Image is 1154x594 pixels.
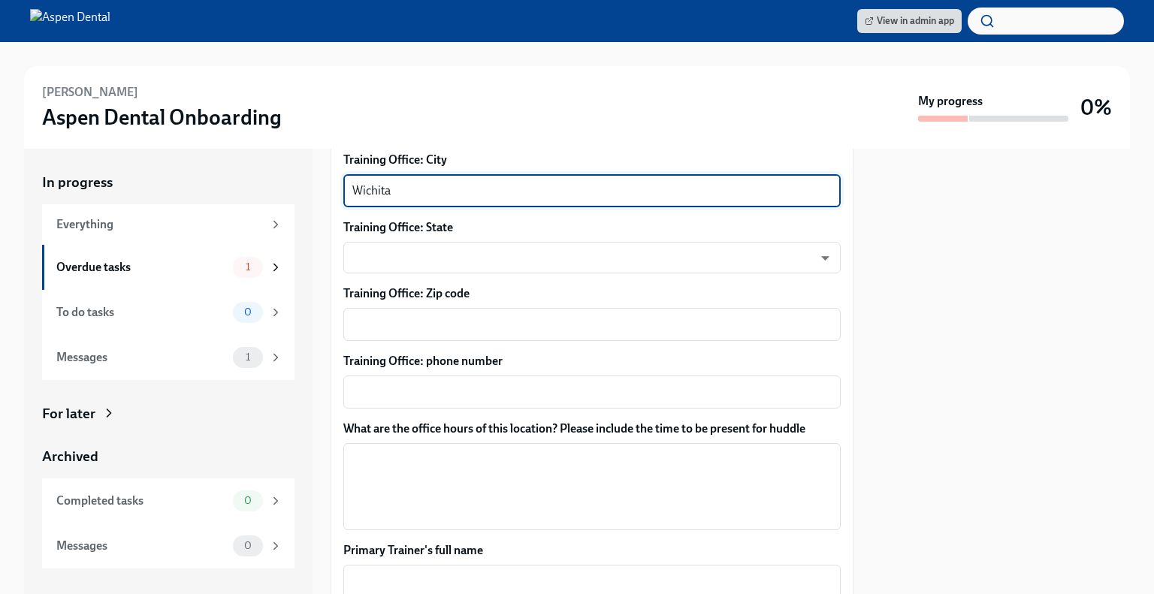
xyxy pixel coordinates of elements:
[56,538,227,554] div: Messages
[30,9,110,33] img: Aspen Dental
[56,216,263,233] div: Everything
[42,84,138,101] h6: [PERSON_NAME]
[865,14,954,29] span: View in admin app
[857,9,962,33] a: View in admin app
[343,421,841,437] label: What are the office hours of this location? Please include the time to be present for huddle
[42,173,295,192] a: In progress
[42,478,295,523] a: Completed tasks0
[42,404,295,424] a: For later
[918,93,983,110] strong: My progress
[237,351,259,363] span: 1
[56,304,227,321] div: To do tasks
[237,261,259,273] span: 1
[42,523,295,568] a: Messages0
[56,349,227,366] div: Messages
[235,495,261,506] span: 0
[56,259,227,276] div: Overdue tasks
[42,204,295,245] a: Everything
[343,219,841,236] label: Training Office: State
[343,242,841,273] div: ​
[352,182,832,200] textarea: Wichit
[343,285,841,302] label: Training Office: Zip code
[235,540,261,551] span: 0
[42,290,295,335] a: To do tasks0
[42,335,295,380] a: Messages1
[235,306,261,318] span: 0
[42,245,295,290] a: Overdue tasks1
[343,542,841,559] label: Primary Trainer's full name
[42,447,295,466] a: Archived
[56,493,227,509] div: Completed tasks
[42,404,95,424] div: For later
[1080,94,1112,121] h3: 0%
[343,152,841,168] label: Training Office: City
[42,104,282,131] h3: Aspen Dental Onboarding
[343,353,841,369] label: Training Office: phone number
